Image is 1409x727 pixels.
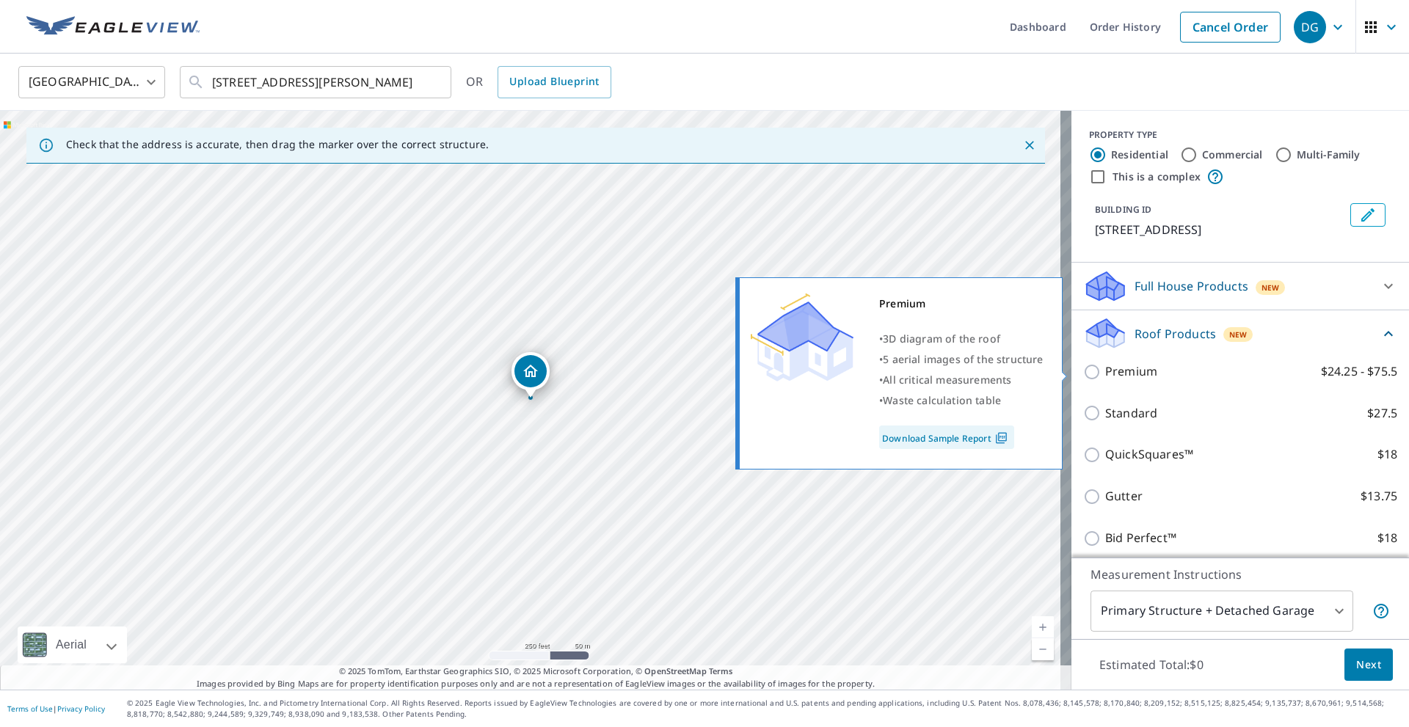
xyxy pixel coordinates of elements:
[7,704,105,713] p: |
[18,626,127,663] div: Aerial
[644,665,706,676] a: OpenStreetMap
[1113,169,1201,184] label: This is a complex
[879,390,1044,411] div: •
[1367,404,1397,423] p: $27.5
[212,62,421,103] input: Search by address or latitude-longitude
[1095,221,1344,238] p: [STREET_ADDRESS]
[883,352,1043,366] span: 5 aerial images of the structure
[1089,128,1391,142] div: PROPERTY TYPE
[498,66,611,98] a: Upload Blueprint
[1105,529,1176,547] p: Bid Perfect™
[1372,602,1390,620] span: Your report will include the primary structure and a detached garage if one exists.
[1294,11,1326,43] div: DG
[1020,136,1039,155] button: Close
[1377,529,1397,547] p: $18
[879,349,1044,370] div: •
[51,626,91,663] div: Aerial
[18,62,165,103] div: [GEOGRAPHIC_DATA]
[991,431,1011,445] img: Pdf Icon
[879,329,1044,349] div: •
[1105,487,1143,505] p: Gutter
[127,698,1402,720] p: © 2025 Eagle View Technologies, Inc. and Pictometry International Corp. All Rights Reserved. Repo...
[879,293,1044,314] div: Premium
[466,66,611,98] div: OR
[1091,591,1353,632] div: Primary Structure + Detached Garage
[1229,329,1248,340] span: New
[1361,487,1397,505] p: $13.75
[883,393,1001,407] span: Waste calculation table
[1377,445,1397,464] p: $18
[57,704,105,714] a: Privacy Policy
[1111,147,1168,162] label: Residential
[751,293,853,381] img: Premium
[1135,277,1248,295] p: Full House Products
[1356,656,1381,674] span: Next
[511,352,550,398] div: Dropped pin, building 1, Residential property, 18 Pine Tree Dr Barboursville, VA 22923
[1105,445,1193,464] p: QuickSquares™
[509,73,599,91] span: Upload Blueprint
[1083,316,1397,351] div: Roof ProductsNew
[1350,203,1386,227] button: Edit building 1
[7,704,53,714] a: Terms of Use
[1032,638,1054,660] a: Current Level 17, Zoom Out
[1321,362,1397,381] p: $24.25 - $75.5
[1344,649,1393,682] button: Next
[1180,12,1281,43] a: Cancel Order
[26,16,200,38] img: EV Logo
[1297,147,1361,162] label: Multi-Family
[709,665,733,676] a: Terms
[879,370,1044,390] div: •
[1088,649,1215,681] p: Estimated Total: $0
[1105,404,1157,423] p: Standard
[1091,566,1390,583] p: Measurement Instructions
[883,373,1011,387] span: All critical measurements
[883,332,1000,346] span: 3D diagram of the roof
[1135,325,1216,343] p: Roof Products
[339,665,733,678] span: © 2025 TomTom, Earthstar Geographics SIO, © 2025 Microsoft Corporation, ©
[66,138,489,151] p: Check that the address is accurate, then drag the marker over the correct structure.
[1095,203,1151,216] p: BUILDING ID
[879,425,1014,449] a: Download Sample Report
[1032,616,1054,638] a: Current Level 17, Zoom In
[1105,362,1157,381] p: Premium
[1261,282,1280,293] span: New
[1202,147,1263,162] label: Commercial
[1083,268,1397,304] div: Full House ProductsNew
